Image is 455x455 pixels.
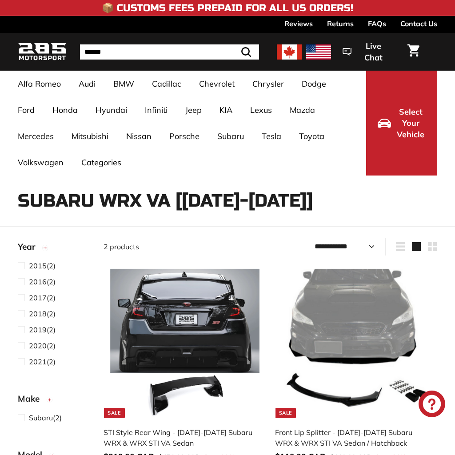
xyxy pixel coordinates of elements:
span: 2020 [29,341,47,350]
img: subaru impreza front lip [281,269,431,418]
h1: Subaru WRX VA [[DATE]-[DATE]] [18,191,437,211]
a: Reviews [284,16,313,31]
a: Mitsubishi [63,123,117,149]
a: Hyundai [87,97,136,123]
a: Ford [9,97,44,123]
a: Chrysler [243,71,293,97]
span: Year [18,240,42,253]
a: Toyota [290,123,333,149]
button: Select Your Vehicle [366,71,437,176]
span: Make [18,392,46,405]
a: Jeep [176,97,211,123]
span: 2018 [29,309,47,318]
span: (2) [29,356,56,367]
a: Tesla [253,123,290,149]
button: Make [18,390,89,412]
a: Contact Us [400,16,437,31]
a: Porsche [160,123,208,149]
span: 2017 [29,293,47,302]
span: (2) [29,308,56,319]
span: 2015 [29,261,47,270]
span: Select Your Vehicle [395,106,426,140]
a: Nissan [117,123,160,149]
div: Sale [104,408,124,418]
button: Live Chat [331,35,402,68]
a: Cart [402,37,425,67]
a: Honda [44,97,87,123]
span: 2019 [29,325,47,334]
a: KIA [211,97,241,123]
div: 2 products [104,241,270,252]
span: Subaru [29,413,53,422]
a: Mazda [281,97,324,123]
span: 2021 [29,357,47,366]
a: FAQs [368,16,386,31]
a: Alfa Romeo [9,71,70,97]
a: Categories [72,149,130,176]
div: Sale [275,408,296,418]
inbox-online-store-chat: Shopify online store chat [416,391,448,419]
div: STI Style Rear Wing - [DATE]-[DATE] Subaru WRX & WRX STI VA Sedan [104,427,257,448]
a: Returns [327,16,354,31]
span: (2) [29,276,56,287]
a: Subaru [208,123,253,149]
a: Mercedes [9,123,63,149]
button: Year [18,238,89,260]
span: (2) [29,412,62,423]
span: (2) [29,340,56,351]
span: (2) [29,260,56,271]
a: Dodge [293,71,335,97]
a: Infiniti [136,97,176,123]
span: 2016 [29,277,47,286]
a: Lexus [241,97,281,123]
input: Search [80,44,259,60]
a: Audi [70,71,104,97]
span: (2) [29,292,56,303]
a: Volkswagen [9,149,72,176]
img: Logo_285_Motorsport_areodynamics_components [18,41,67,62]
h4: 📦 Customs Fees Prepaid for All US Orders! [102,3,353,13]
a: Cadillac [143,71,190,97]
a: Chevrolet [190,71,243,97]
a: BMW [104,71,143,97]
span: Live Chat [356,40,391,63]
div: Front Lip Splitter - [DATE]-[DATE] Subaru WRX & WRX STI VA Sedan / Hatchback [275,427,428,448]
span: (2) [29,324,56,335]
